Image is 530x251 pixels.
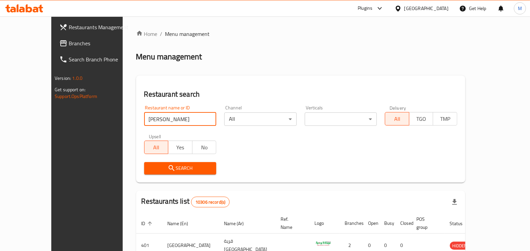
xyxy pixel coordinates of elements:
span: Name (Ar) [224,219,253,228]
th: Closed [395,213,411,234]
span: M [518,5,522,12]
div: Export file [447,194,463,210]
label: Upsell [149,134,161,139]
span: Get support on: [55,85,85,94]
span: Search Branch Phone [69,55,134,63]
th: Open [363,213,379,234]
h2: Menu management [136,51,202,62]
span: Menu management [165,30,210,38]
h2: Restaurant search [144,89,457,99]
a: Home [136,30,158,38]
span: Branches [69,39,134,47]
button: Search [144,162,217,174]
button: Yes [168,141,192,154]
span: POS group [417,215,436,231]
button: All [144,141,169,154]
button: TGO [409,112,433,125]
span: No [195,143,214,152]
span: TGO [412,114,431,124]
th: Busy [379,213,395,234]
span: All [147,143,166,152]
li: / [160,30,163,38]
span: All [388,114,407,124]
div: HIDDEN [450,242,470,250]
span: Name (En) [168,219,197,228]
th: Branches [340,213,363,234]
input: Search for restaurant name or ID.. [144,112,217,126]
a: Search Branch Phone [54,51,140,67]
button: TMP [433,112,457,125]
th: Logo [309,213,340,234]
span: Ref. Name [281,215,301,231]
span: Status [450,219,472,228]
span: Version: [55,74,71,83]
button: No [192,141,217,154]
div: [GEOGRAPHIC_DATA] [404,5,449,12]
div: Total records count [191,197,230,207]
a: Support.OpsPlatform [55,92,97,101]
span: TMP [436,114,455,124]
span: ID [141,219,154,228]
span: Restaurants Management [69,23,134,31]
span: Yes [171,143,190,152]
button: All [385,112,409,125]
a: Restaurants Management [54,19,140,35]
span: Search [150,164,211,172]
div: Plugins [358,4,372,12]
a: Branches [54,35,140,51]
label: Delivery [390,105,406,110]
span: 10306 record(s) [191,199,229,205]
div: ​ [305,112,377,126]
span: 1.0.0 [72,74,82,83]
span: HIDDEN [450,242,470,250]
div: All [224,112,297,126]
nav: breadcrumb [136,30,465,38]
h2: Restaurants list [141,196,230,207]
